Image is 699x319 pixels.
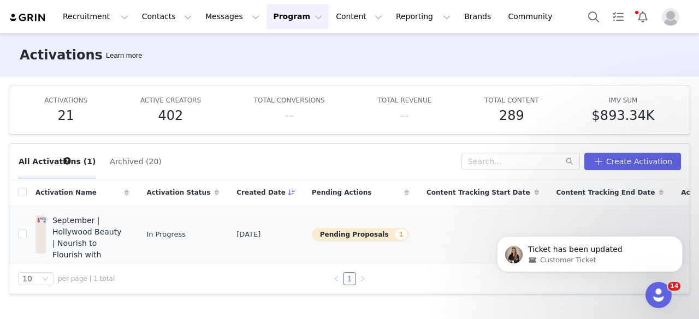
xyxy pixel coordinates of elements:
h3: Activations [20,45,103,65]
img: grin logo [9,13,47,23]
span: Created Date [236,188,286,197]
button: All Activations (1) [18,153,96,170]
span: ACTIVATIONS [44,97,87,104]
span: per page | 1 total [58,274,115,284]
h5: -- [400,106,409,125]
button: Contacts [135,4,198,29]
h5: 289 [499,106,524,125]
span: Content Tracking Start Date [426,188,530,197]
input: Search... [461,153,580,170]
span: Activation Status [146,188,210,197]
span: [DATE] [236,229,260,240]
h5: 21 [57,106,74,125]
span: 14 [668,282,680,291]
div: Tooltip anchor [104,50,144,61]
img: placeholder-profile.jpg [662,8,679,26]
button: Reporting [389,4,457,29]
span: Content Tracking End Date [556,188,655,197]
iframe: Intercom notifications message [481,213,699,290]
li: 1 [343,272,356,285]
span: In Progress [146,229,186,240]
span: TOTAL CONVERSIONS [254,97,325,104]
button: Program [266,4,329,29]
span: TOTAL REVENUE [377,97,431,104]
li: Previous Page [330,272,343,285]
li: Next Page [356,272,369,285]
h5: $893.34K [592,106,655,125]
button: Messages [199,4,266,29]
button: Notifications [631,4,655,29]
button: Recruitment [56,4,135,29]
a: 1 [343,273,356,285]
button: Archived (20) [109,153,162,170]
h5: 402 [158,106,183,125]
a: Tasks [606,4,630,29]
i: icon: left [333,275,340,282]
iframe: Intercom live chat [645,282,672,308]
i: icon: down [42,275,49,283]
i: icon: search [566,158,573,165]
span: Pending Actions [312,188,372,197]
button: Create Activation [584,153,681,170]
div: Tooltip anchor [62,156,72,166]
span: September | Hollywood Beauty | Nourish to Flourish with Batana Oil [52,215,122,272]
a: Brands [458,4,501,29]
a: September | Hollywood Beauty | Nourish to Flourish with Batana OilLast updated: [DATE] 10:08 PM [35,213,129,256]
span: IMV SUM [609,97,638,104]
button: Search [582,4,606,29]
button: Pending Proposals1 [312,228,409,241]
span: TOTAL CONTENT [484,97,539,104]
button: Content [329,4,389,29]
div: 10 [22,273,32,285]
i: icon: right [359,275,366,282]
a: Community [502,4,564,29]
h5: -- [285,106,294,125]
span: ACTIVE CREATORS [140,97,201,104]
button: Profile [655,8,690,26]
span: Activation Name [35,188,97,197]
